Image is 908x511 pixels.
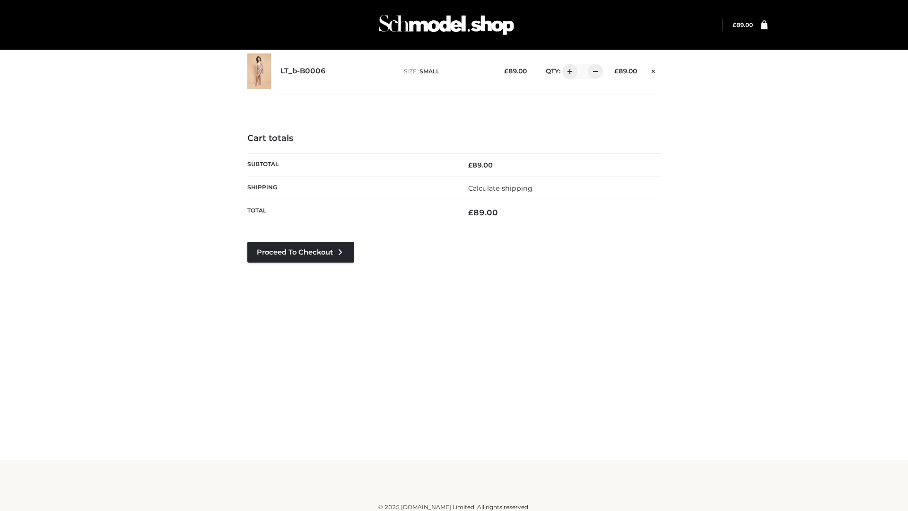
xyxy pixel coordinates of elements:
a: LT_b-B0006 [280,67,326,76]
bdi: 89.00 [468,161,493,169]
bdi: 89.00 [614,67,637,75]
bdi: 89.00 [504,67,527,75]
bdi: 89.00 [733,21,753,28]
div: QTY: [536,64,600,79]
a: Remove this item [646,64,661,76]
a: Proceed to Checkout [247,242,354,263]
span: £ [468,208,473,217]
span: £ [504,67,508,75]
h4: Cart totals [247,133,661,144]
img: Schmodel Admin 964 [375,6,517,44]
th: Shipping [247,176,454,200]
th: Subtotal [247,153,454,176]
a: Calculate shipping [468,184,533,193]
span: £ [614,67,619,75]
span: £ [733,21,736,28]
th: Total [247,200,454,225]
bdi: 89.00 [468,208,498,217]
span: £ [468,161,472,169]
a: £89.00 [733,21,753,28]
span: SMALL [419,68,439,75]
p: size : [404,67,489,76]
